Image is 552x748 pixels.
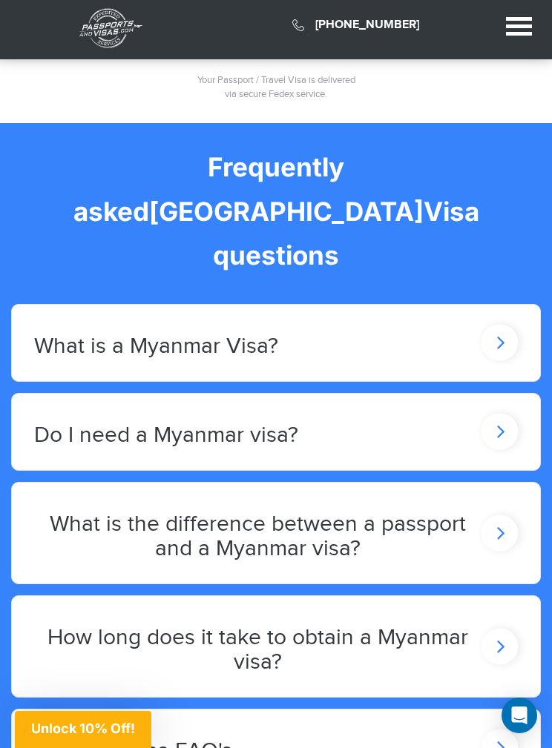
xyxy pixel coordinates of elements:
[34,423,298,448] h2: Do I need a Myanmar visa?
[79,8,142,56] a: Passports & [DOMAIN_NAME]
[34,512,482,561] h2: What is the difference between a passport and a Myanmar visa?
[315,18,419,32] a: [PHONE_NUMBER]
[502,698,537,733] div: Open Intercom Messenger
[34,334,278,359] h2: What is a Myanmar Visa?
[149,196,424,227] span: [GEOGRAPHIC_DATA]
[34,626,482,675] h2: How long does it take to obtain a Myanmar visa?
[31,721,135,736] span: Unlock 10% Off!
[191,73,361,101] p: Your Passport / Travel Visa is delivered via secure Fedex service.
[11,145,541,278] h2: Frequently asked Visa questions
[15,711,151,748] div: Unlock 10% Off!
